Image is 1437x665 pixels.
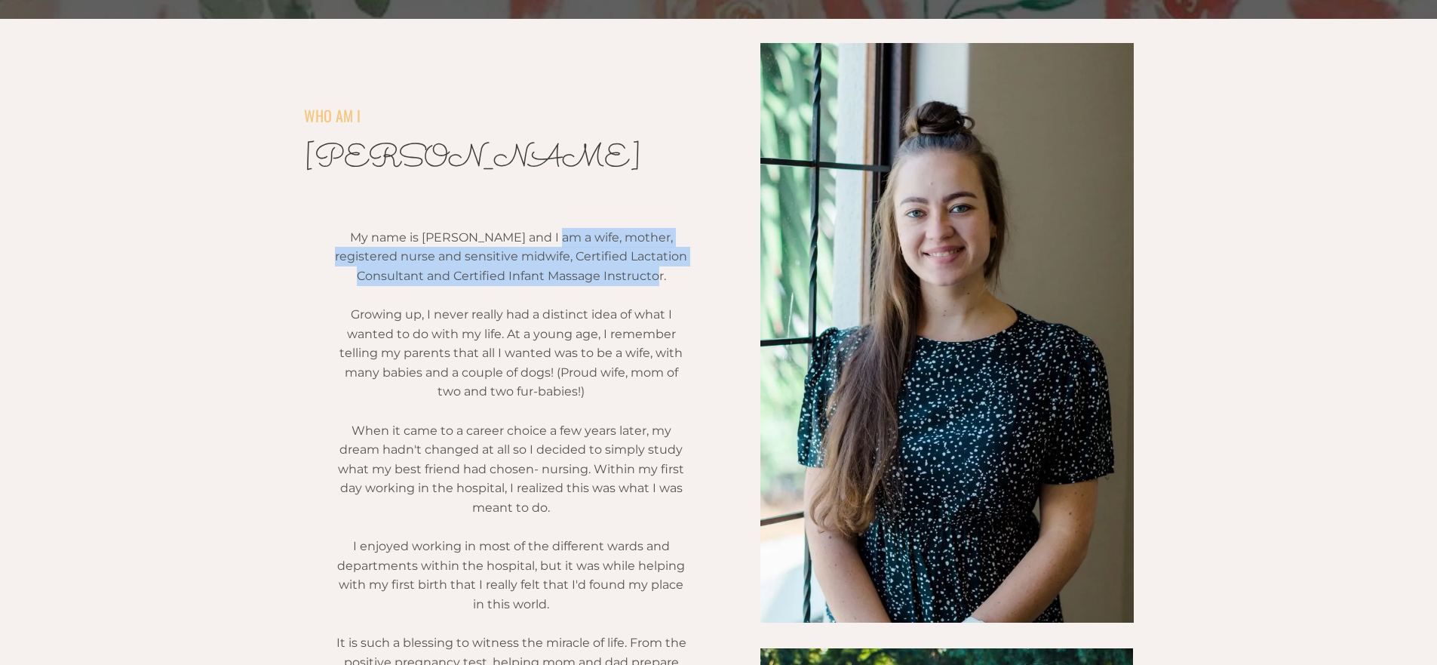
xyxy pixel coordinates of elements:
span: My name is [PERSON_NAME] and I am a wife, mother, registered nurse and sensitive midwife, Certifi... [335,230,687,283]
span: I enjoyed working in most of the different wards and departments within the hospital, but it was ... [337,539,685,611]
span: [PERSON_NAME] [304,137,641,183]
span: WHO AM I [304,104,361,127]
span: Growing up, I never really had a distinct idea of what I wanted to do with my life. At a young ag... [339,307,683,399]
span: When it came to a career choice a few years later, my dream hadn't changed at all so I decided to... [338,423,684,515]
